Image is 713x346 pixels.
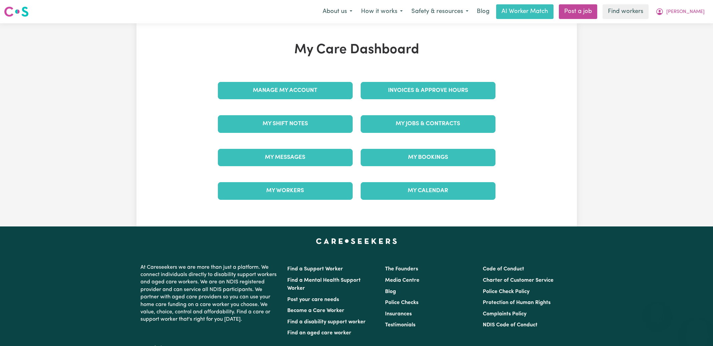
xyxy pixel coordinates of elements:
[385,300,418,305] a: Police Checks
[483,311,526,317] a: Complaints Policy
[287,266,343,272] a: Find a Support Worker
[483,289,529,294] a: Police Check Policy
[361,115,495,133] a: My Jobs & Contracts
[385,278,419,283] a: Media Centre
[357,5,407,19] button: How it works
[483,278,554,283] a: Charter of Customer Service
[473,4,493,19] a: Blog
[316,238,397,244] a: Careseekers home page
[140,261,279,326] p: At Careseekers we are more than just a platform. We connect individuals directly to disability su...
[483,322,538,328] a: NDIS Code of Conduct
[361,149,495,166] a: My Bookings
[4,6,29,18] img: Careseekers logo
[559,4,597,19] a: Post a job
[218,115,353,133] a: My Shift Notes
[318,5,357,19] button: About us
[496,4,554,19] a: AI Worker Match
[218,82,353,99] a: Manage My Account
[407,5,473,19] button: Safety & resources
[385,289,396,294] a: Blog
[666,8,705,16] span: [PERSON_NAME]
[686,319,708,341] iframe: Button to launch messaging window
[218,149,353,166] a: My Messages
[287,319,366,325] a: Find a disability support worker
[361,182,495,199] a: My Calendar
[483,300,551,305] a: Protection of Human Rights
[361,82,495,99] a: Invoices & Approve Hours
[287,297,339,302] a: Post your care needs
[287,330,351,336] a: Find an aged care worker
[385,266,418,272] a: The Founders
[385,322,415,328] a: Testimonials
[483,266,524,272] a: Code of Conduct
[218,182,353,199] a: My Workers
[214,42,499,58] h1: My Care Dashboard
[4,4,29,19] a: Careseekers logo
[287,308,344,313] a: Become a Care Worker
[651,5,709,19] button: My Account
[651,303,664,317] iframe: Close message
[385,311,412,317] a: Insurances
[603,4,649,19] a: Find workers
[287,278,361,291] a: Find a Mental Health Support Worker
